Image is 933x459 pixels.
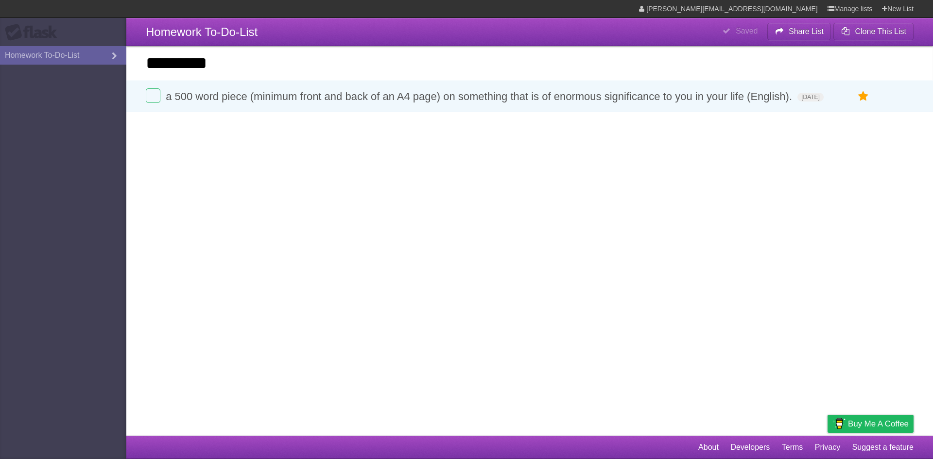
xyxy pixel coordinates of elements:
[146,88,160,103] label: Done
[736,27,758,35] b: Saved
[852,438,914,457] a: Suggest a feature
[855,27,906,35] b: Clone This List
[782,438,803,457] a: Terms
[833,23,914,40] button: Clone This List
[828,415,914,433] a: Buy me a coffee
[854,88,873,104] label: Star task
[832,415,846,432] img: Buy me a coffee
[848,415,909,432] span: Buy me a coffee
[146,25,258,38] span: Homework To-Do-List
[797,93,824,102] span: [DATE]
[166,90,795,102] span: a 500 word piece (minimum front and back of an A4 page) on something that is of enormous signific...
[5,24,63,41] div: Flask
[767,23,831,40] button: Share List
[789,27,824,35] b: Share List
[730,438,770,457] a: Developers
[815,438,840,457] a: Privacy
[698,438,719,457] a: About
